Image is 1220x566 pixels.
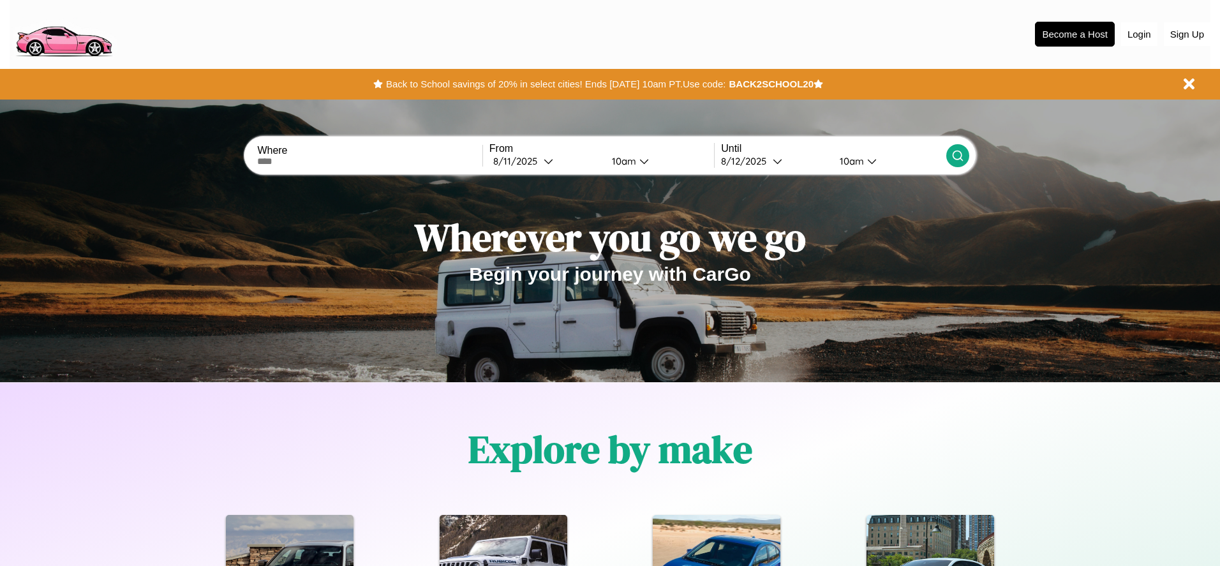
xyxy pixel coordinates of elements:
button: 8/11/2025 [489,154,602,168]
div: 8 / 12 / 2025 [721,155,773,167]
div: 10am [833,155,867,167]
label: Where [257,145,482,156]
h1: Explore by make [468,423,752,475]
button: 10am [829,154,946,168]
img: logo [10,6,117,60]
label: Until [721,143,946,154]
button: Back to School savings of 20% in select cities! Ends [DATE] 10am PT.Use code: [383,75,729,93]
b: BACK2SCHOOL20 [729,78,814,89]
button: Sign Up [1164,22,1210,46]
button: Login [1121,22,1157,46]
div: 10am [606,155,639,167]
button: Become a Host [1035,22,1115,47]
div: 8 / 11 / 2025 [493,155,544,167]
label: From [489,143,714,154]
button: 10am [602,154,714,168]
